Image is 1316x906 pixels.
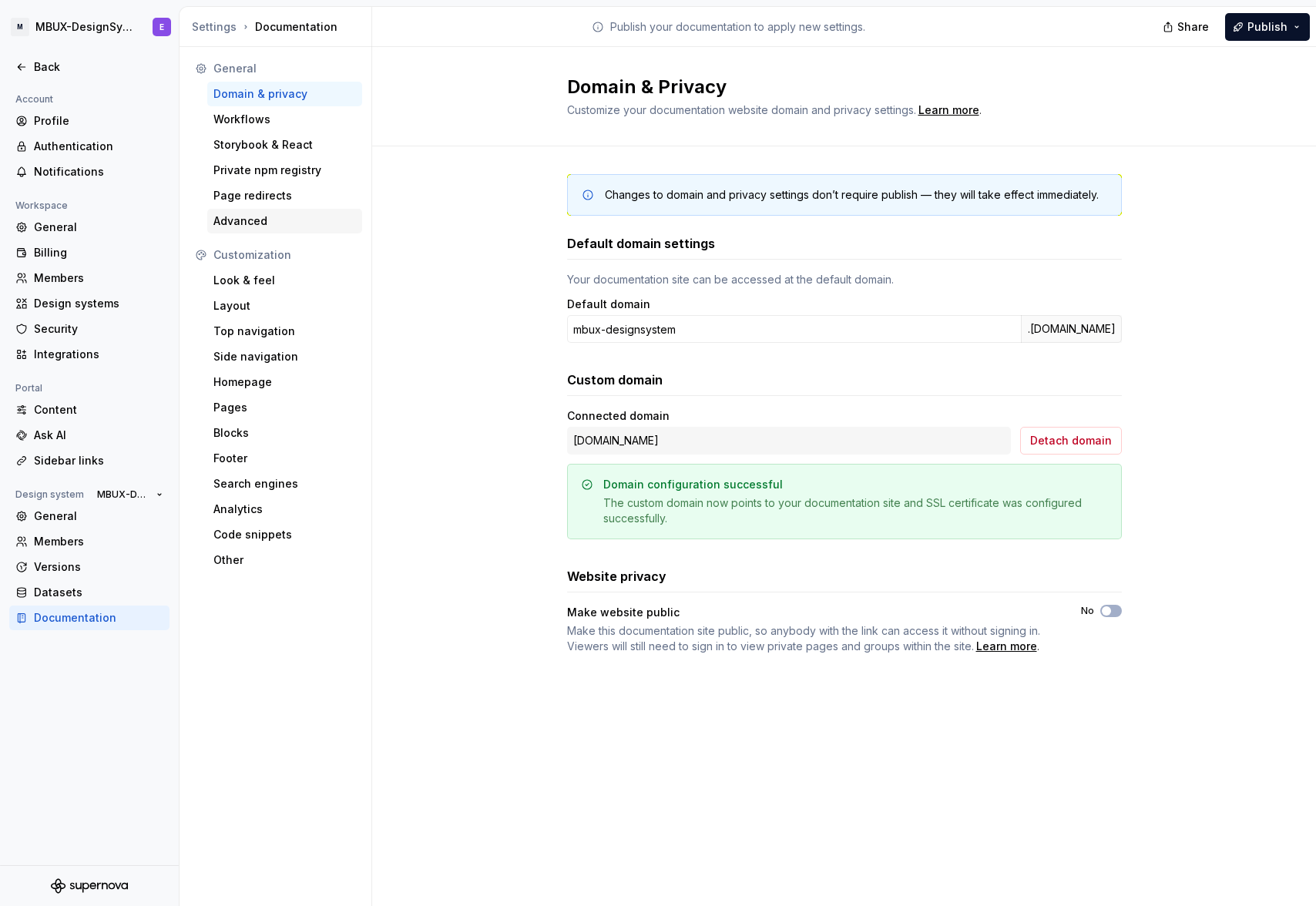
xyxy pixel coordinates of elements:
[605,187,1099,203] div: Changes to domain and privacy settings don’t require publish — they will take effect immediately.
[34,296,163,311] div: Design systems
[9,291,170,316] a: Design systems
[213,213,356,229] div: Advanced
[34,164,163,180] div: Notifications
[567,272,1122,287] div: Your documentation site can be accessed at the default domain.
[34,245,163,260] div: Billing
[207,344,362,369] a: Side navigation
[34,610,163,626] div: Documentation
[916,105,982,116] span: .
[603,495,1108,526] div: The custom domain now points to your documentation site and SSL certificate was configured succes...
[34,534,163,549] div: Members
[192,19,365,35] div: Documentation
[9,606,170,630] a: Documentation
[1177,19,1209,35] span: Share
[213,112,356,127] div: Workflows
[9,266,170,290] a: Members
[207,268,362,293] a: Look & feel
[567,408,1011,424] div: Connected domain
[207,421,362,445] a: Blocks
[9,504,170,528] a: General
[213,451,356,466] div: Footer
[207,497,362,522] a: Analytics
[567,605,1053,620] div: Make website public
[34,508,163,524] div: General
[207,82,362,106] a: Domain & privacy
[207,107,362,132] a: Workflows
[603,477,783,492] div: Domain configuration successful
[34,59,163,75] div: Back
[567,623,1053,654] span: .
[159,21,164,33] div: E
[213,188,356,203] div: Page redirects
[1030,433,1112,448] span: Detach domain
[213,61,356,76] div: General
[213,349,356,364] div: Side navigation
[9,159,170,184] a: Notifications
[34,270,163,286] div: Members
[1081,605,1094,617] label: No
[34,139,163,154] div: Authentication
[9,529,170,554] a: Members
[918,102,979,118] a: Learn more
[1155,13,1219,41] button: Share
[207,294,362,318] a: Layout
[213,163,356,178] div: Private npm registry
[34,321,163,337] div: Security
[567,624,1040,653] span: Make this documentation site public, so anybody with the link can access it without signing in. V...
[207,158,362,183] a: Private npm registry
[34,220,163,235] div: General
[213,425,356,441] div: Blocks
[9,485,90,504] div: Design system
[51,878,128,894] svg: Supernova Logo
[9,134,170,159] a: Authentication
[34,453,163,468] div: Sidebar links
[9,423,170,448] a: Ask AI
[213,298,356,314] div: Layout
[34,428,163,443] div: Ask AI
[3,10,176,44] button: MMBUX-DesignSystemE
[976,639,1037,654] a: Learn more
[34,113,163,129] div: Profile
[567,567,666,586] h3: Website privacy
[11,18,29,36] div: M
[213,324,356,339] div: Top navigation
[192,19,237,35] button: Settings
[35,19,134,35] div: MBUX-DesignSystem
[9,55,170,79] a: Back
[1020,427,1122,455] button: Detach domain
[207,548,362,572] a: Other
[207,522,362,547] a: Code snippets
[34,585,163,600] div: Datasets
[9,215,170,240] a: General
[34,402,163,418] div: Content
[213,273,356,288] div: Look & feel
[1247,19,1287,35] span: Publish
[567,297,650,312] label: Default domain
[207,319,362,344] a: Top navigation
[567,75,1103,99] h2: Domain & Privacy
[213,137,356,153] div: Storybook & React
[207,446,362,471] a: Footer
[9,196,74,215] div: Workspace
[207,471,362,496] a: Search engines
[567,427,1011,455] div: [DOMAIN_NAME]
[213,476,356,492] div: Search engines
[567,234,715,253] h3: Default domain settings
[9,448,170,473] a: Sidebar links
[207,395,362,420] a: Pages
[34,559,163,575] div: Versions
[9,90,59,109] div: Account
[207,370,362,394] a: Homepage
[9,580,170,605] a: Datasets
[9,555,170,579] a: Versions
[567,103,916,116] span: Customize your documentation website domain and privacy settings.
[207,133,362,157] a: Storybook & React
[9,109,170,133] a: Profile
[9,240,170,265] a: Billing
[1225,13,1310,41] button: Publish
[213,527,356,542] div: Code snippets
